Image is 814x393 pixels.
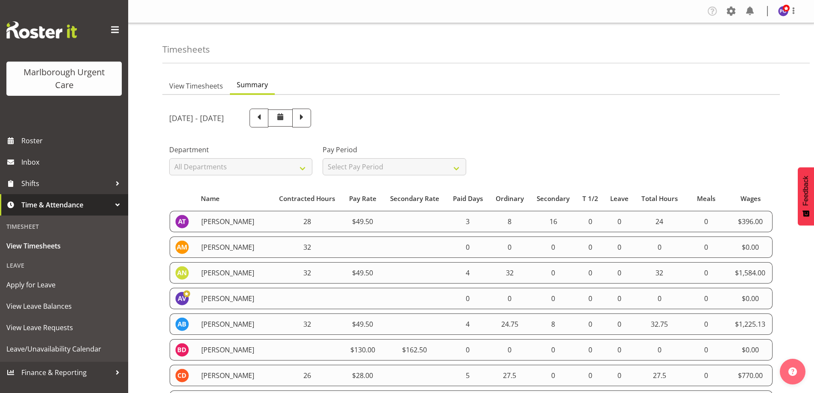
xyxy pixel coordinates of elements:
[537,194,570,204] span: Secondary
[604,313,635,335] td: 0
[271,365,342,386] td: 26
[201,194,220,204] span: Name
[453,194,483,204] span: Paid Days
[635,211,685,232] td: 24
[530,211,576,232] td: 16
[169,145,312,155] label: Department
[6,278,122,291] span: Apply for Leave
[778,6,788,16] img: payroll-officer11877.jpg
[2,218,126,235] div: Timesheet
[697,194,715,204] span: Meals
[489,211,530,232] td: 8
[728,236,773,258] td: $0.00
[169,81,223,91] span: View Timesheets
[684,365,728,386] td: 0
[175,215,189,228] img: agnes-tyson11836.jpg
[196,262,271,284] td: [PERSON_NAME]
[604,339,635,360] td: 0
[604,365,635,386] td: 0
[684,339,728,360] td: 0
[798,167,814,225] button: Feedback - Show survey
[447,313,489,335] td: 4
[741,194,761,204] span: Wages
[489,365,530,386] td: 27.5
[279,194,335,204] span: Contracted Hours
[175,369,189,382] img: cordelia-davies11838.jpg
[175,343,189,357] img: beata-danielek11843.jpg
[641,194,678,204] span: Total Hours
[576,236,604,258] td: 0
[635,339,685,360] td: 0
[6,21,77,38] img: Rosterit website logo
[576,365,604,386] td: 0
[530,313,576,335] td: 8
[271,211,342,232] td: 28
[21,177,111,190] span: Shifts
[390,194,439,204] span: Secondary Rate
[271,236,342,258] td: 32
[576,288,604,309] td: 0
[728,339,773,360] td: $0.00
[343,211,383,232] td: $49.50
[447,262,489,284] td: 4
[610,194,629,204] span: Leave
[684,262,728,284] td: 0
[728,288,773,309] td: $0.00
[323,145,466,155] label: Pay Period
[6,321,122,334] span: View Leave Requests
[271,313,342,335] td: 32
[496,194,524,204] span: Ordinary
[162,44,210,54] h4: Timesheets
[196,365,271,386] td: [PERSON_NAME]
[802,176,810,206] span: Feedback
[684,288,728,309] td: 0
[237,80,268,90] span: Summary
[728,262,773,284] td: $1,584.00
[21,156,124,168] span: Inbox
[489,313,530,335] td: 24.75
[447,365,489,386] td: 5
[447,236,489,258] td: 0
[635,365,685,386] td: 27.5
[635,262,685,284] td: 32
[576,339,604,360] td: 0
[489,236,530,258] td: 0
[2,235,126,257] a: View Timesheets
[175,292,189,305] img: amber-venning-slater11903.jpg
[196,339,271,360] td: [PERSON_NAME]
[2,317,126,338] a: View Leave Requests
[196,236,271,258] td: [PERSON_NAME]
[6,343,122,355] span: Leave/Unavailability Calendar
[489,262,530,284] td: 32
[175,317,189,331] img: andrew-brooks11834.jpg
[530,288,576,309] td: 0
[196,313,271,335] td: [PERSON_NAME]
[343,313,383,335] td: $49.50
[6,239,122,252] span: View Timesheets
[489,288,530,309] td: 0
[15,66,113,92] div: Marlborough Urgent Care
[2,295,126,317] a: View Leave Balances
[21,198,111,211] span: Time & Attendance
[2,338,126,360] a: Leave/Unavailability Calendar
[728,313,773,335] td: $1,225.13
[489,339,530,360] td: 0
[635,313,685,335] td: 32.75
[6,300,122,313] span: View Leave Balances
[530,365,576,386] td: 0
[728,365,773,386] td: $770.00
[604,262,635,284] td: 0
[271,262,342,284] td: 32
[175,266,189,280] img: alysia-newman-woods11835.jpg
[576,313,604,335] td: 0
[604,288,635,309] td: 0
[684,313,728,335] td: 0
[447,339,489,360] td: 0
[684,236,728,258] td: 0
[684,211,728,232] td: 0
[196,211,271,232] td: [PERSON_NAME]
[2,274,126,295] a: Apply for Leave
[635,288,685,309] td: 0
[447,288,489,309] td: 0
[788,367,797,376] img: help-xxl-2.png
